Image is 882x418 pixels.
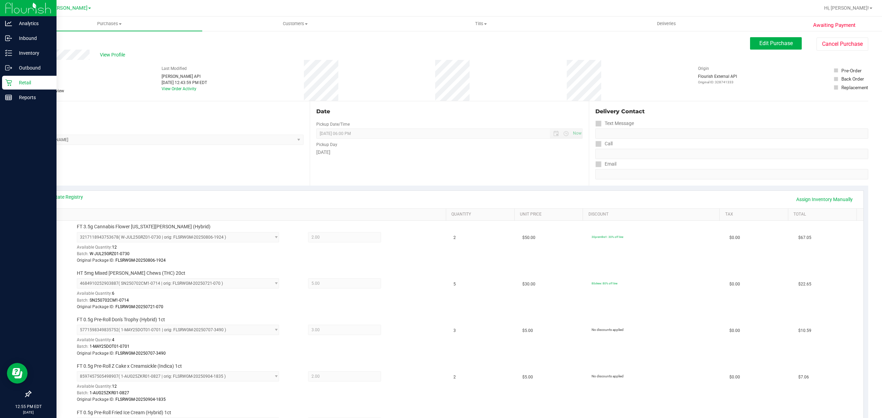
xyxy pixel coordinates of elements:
[798,327,811,334] span: $10.59
[77,390,89,395] span: Batch:
[77,363,182,369] span: FT 0.5g Pre-Roll Z Cake x Creamsickle (Indica) 1ct
[388,17,574,31] a: Tills
[817,38,868,51] button: Cancel Purchase
[112,384,117,389] span: 12
[595,118,634,128] label: Text Message
[12,49,53,57] p: Inventory
[520,212,580,217] a: Unit Price
[12,79,53,87] p: Retail
[729,374,740,380] span: $0.00
[42,194,83,200] a: View State Registry
[453,281,456,288] span: 5
[162,86,196,91] a: View Order Activity
[592,235,623,239] span: 30premfire1: 30% off line
[316,142,337,148] label: Pickup Day
[202,17,388,31] a: Customers
[595,149,868,159] input: Format: (999) 999-9999
[30,107,304,116] div: Location
[17,21,202,27] span: Purchases
[522,327,533,334] span: $5.00
[112,291,114,296] span: 6
[316,149,583,156] div: [DATE]
[77,344,89,349] span: Batch:
[729,327,740,334] span: $0.00
[3,410,53,415] p: [DATE]
[451,212,512,217] a: Quantity
[77,251,89,256] span: Batch:
[592,374,624,378] span: No discounts applied
[316,121,350,127] label: Pickup Date/Time
[725,212,786,217] a: Tax
[750,37,802,50] button: Edit Purchase
[595,159,616,169] label: Email
[77,316,165,323] span: FT 0.5g Pre-Roll Don's Trophy (Hybrid) 1ct
[162,80,207,86] div: [DATE] 12:43:59 PM EDT
[115,397,166,402] span: FLSRWGM-20250904-1835
[90,251,130,256] span: W-JUL25GRZ01-0730
[522,374,533,380] span: $5.00
[203,21,388,27] span: Customers
[5,50,12,56] inline-svg: Inventory
[50,5,88,11] span: [PERSON_NAME]
[698,80,737,85] p: Original ID: 328741333
[453,327,456,334] span: 3
[729,234,740,241] span: $0.00
[90,344,130,349] span: 1-MAY25DOT01-0701
[77,270,185,276] span: HT 5mg Mixed [PERSON_NAME] Chews (THC) 20ct
[698,65,709,72] label: Origin
[77,289,290,302] div: Available Quantity:
[453,374,456,380] span: 2
[522,281,535,288] span: $30.00
[3,404,53,410] p: 12:55 PM EDT
[5,79,12,86] inline-svg: Retail
[813,21,855,29] span: Awaiting Payment
[17,17,202,31] a: Purchases
[77,397,114,402] span: Original Package ID:
[115,304,163,309] span: FLSRWGM-20250721-070
[90,298,129,303] span: SN250702CM1-0714
[824,5,869,11] span: Hi, [PERSON_NAME]!
[162,65,187,72] label: Last Modified
[841,75,864,82] div: Back Order
[5,94,12,101] inline-svg: Reports
[798,374,809,380] span: $7.06
[7,363,28,384] iframe: Resource center
[162,73,207,80] div: [PERSON_NAME] API
[5,20,12,27] inline-svg: Analytics
[77,242,290,256] div: Available Quantity:
[77,223,211,230] span: FT 3.5g Cannabis Flower [US_STATE][PERSON_NAME] (Hybrid)
[798,234,811,241] span: $67.05
[729,281,740,288] span: $0.00
[41,212,443,217] a: SKU
[5,64,12,71] inline-svg: Outbound
[595,128,868,139] input: Format: (999) 999-9999
[12,19,53,28] p: Analytics
[77,382,290,395] div: Available Quantity:
[115,258,166,263] span: FLSRWGM-20250806-1924
[77,298,89,303] span: Batch:
[12,34,53,42] p: Inbound
[841,67,862,74] div: Pre-Order
[798,281,811,288] span: $22.65
[453,234,456,241] span: 2
[316,107,583,116] div: Date
[77,409,171,416] span: FT 0.5g Pre-Roll Fried Ice Cream (Hybrid) 1ct
[595,139,613,149] label: Call
[100,51,127,59] span: View Profile
[77,258,114,263] span: Original Package ID:
[759,40,793,46] span: Edit Purchase
[77,304,114,309] span: Original Package ID:
[12,93,53,102] p: Reports
[588,212,717,217] a: Discount
[793,212,854,217] a: Total
[592,282,617,285] span: 80chew: 80% off line
[698,73,737,85] div: Flourish External API
[648,21,685,27] span: Deliveries
[592,328,624,332] span: No discounts applied
[792,194,857,205] a: Assign Inventory Manually
[388,21,573,27] span: Tills
[115,351,166,356] span: FLSRWGM-20250707-3490
[841,84,868,91] div: Replacement
[90,390,129,395] span: 1-AUG25ZKR01-0827
[77,335,290,348] div: Available Quantity:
